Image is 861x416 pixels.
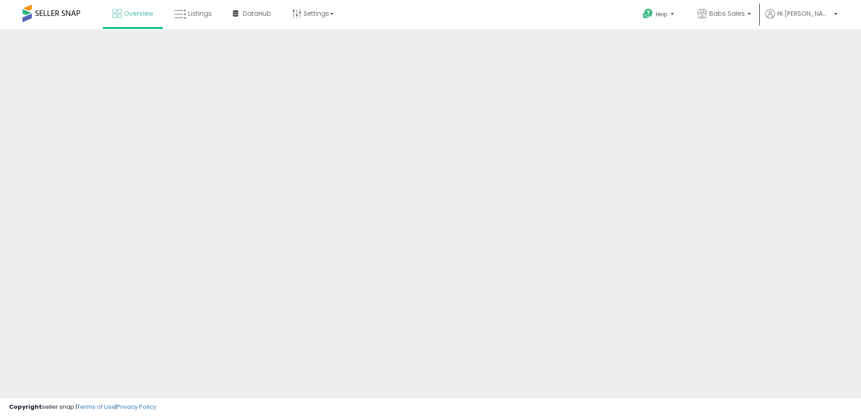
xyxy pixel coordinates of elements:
[656,10,668,18] span: Help
[77,402,115,411] a: Terms of Use
[117,402,156,411] a: Privacy Policy
[777,9,831,18] span: Hi [PERSON_NAME]
[188,9,212,18] span: Listings
[642,8,653,19] i: Get Help
[766,9,838,29] a: Hi [PERSON_NAME]
[709,9,745,18] span: Babs Sales
[635,1,683,29] a: Help
[124,9,153,18] span: Overview
[243,9,271,18] span: DataHub
[9,402,42,411] strong: Copyright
